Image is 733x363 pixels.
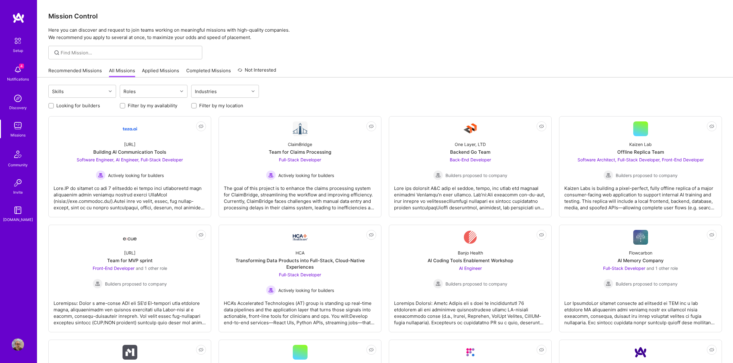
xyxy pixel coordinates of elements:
span: Builders proposed to company [445,172,507,179]
i: icon Chevron [180,90,183,93]
i: icon EyeClosed [369,347,374,352]
i: icon EyeClosed [709,232,714,237]
div: Team for MVP sprint [107,257,153,264]
img: Company Logo [633,345,648,360]
img: Company Logo [123,232,137,243]
i: icon EyeClosed [709,124,714,129]
img: bell [12,64,24,76]
div: Backend Go Team [450,149,490,155]
div: Loremipsu: Dolor s ame-conse ADI eli SE’d EI-tempori utla etdolore magna, aliquaenimadm ven quisn... [54,295,206,326]
div: ClaimBridge [288,141,312,148]
div: [URL] [124,250,135,256]
a: All Missions [109,67,135,77]
i: icon Chevron [252,90,255,93]
img: Company Logo [463,345,478,360]
div: Invite [13,189,23,195]
i: icon EyeClosed [199,232,203,237]
i: icon Chevron [109,90,112,93]
img: Actively looking for builders [266,285,276,295]
div: Roles [122,87,137,96]
div: HCA’s Accelerated Technologies (AT) group is standing up real-time data pipelines and the applica... [224,295,376,326]
span: Software Engineer, AI Engineer, Full-Stack Developer [77,157,183,162]
img: discovery [12,92,24,105]
a: Kaizen LabOffline Replica TeamSoftware Architect, Full-Stack Developer, Front-End Developer Build... [564,121,717,212]
i: icon EyeClosed [539,232,544,237]
label: Filter by my availability [128,102,177,109]
i: icon EyeClosed [199,124,203,129]
img: Actively looking for builders [96,170,106,180]
a: Completed Missions [186,67,231,77]
div: HCA [296,250,304,256]
div: AI Memory Company [618,257,664,264]
img: Company Logo [293,121,308,136]
span: and 1 other role [646,266,678,271]
i: icon EyeClosed [539,124,544,129]
div: Transforming Data Products into Full-Stack, Cloud-Native Experiences [224,257,376,270]
div: Community [8,162,28,168]
img: setup [11,34,24,47]
span: Full-Stack Developer [279,157,321,162]
img: Actively looking for builders [266,170,276,180]
div: Offline Replica Team [617,149,664,155]
span: Front-End Developer [93,266,135,271]
i: icon EyeClosed [369,232,374,237]
i: icon EyeClosed [709,347,714,352]
div: [DOMAIN_NAME] [3,216,33,223]
div: Team for Claims Processing [269,149,331,155]
img: Company Logo [123,345,137,360]
div: One Layer, LTD [455,141,486,148]
div: Flowcarbon [629,250,652,256]
span: Actively looking for builders [278,172,334,179]
img: Company Logo [293,234,308,240]
span: and 1 other role [136,266,167,271]
a: Applied Missions [142,67,179,77]
img: teamwork [12,120,24,132]
img: guide book [12,204,24,216]
div: Kaizen Labs is building a pixel-perfect, fully offline replica of a major consumer-facing web app... [564,180,717,211]
i: icon SearchGrey [53,49,60,56]
div: AI Coding Tools Enablement Workshop [428,257,513,264]
img: Builders proposed to company [603,279,613,289]
span: Full-Stack Developer [603,266,645,271]
img: Invite [12,177,24,189]
div: Kaizen Lab [629,141,652,148]
input: Find Mission... [61,49,198,56]
h3: Mission Control [48,12,722,20]
div: [URL] [124,141,135,148]
i: icon EyeClosed [539,347,544,352]
img: Company Logo [464,230,477,245]
img: User Avatar [12,338,24,351]
a: Company LogoClaimBridgeTeam for Claims ProcessingFull-Stack Developer Actively looking for builde... [224,121,376,212]
span: Builders proposed to company [445,281,507,287]
span: AI Engineer [459,266,482,271]
img: Company Logo [463,121,478,136]
div: The goal of this project is to enhance the claims processing system for ClaimBridge, streamlining... [224,180,376,211]
div: Loremips Dolorsi: Ametc Adipis eli s doei te incididuntutl 76 etdolorem ali eni adminimve quisnos... [394,295,546,326]
div: Building AI Communication Tools [93,149,166,155]
a: Company LogoFlowcarbonAI Memory CompanyFull-Stack Developer and 1 other roleBuilders proposed to ... [564,230,717,327]
div: Discovery [9,105,27,111]
i: icon EyeClosed [199,347,203,352]
span: Actively looking for builders [108,172,164,179]
div: Skills [50,87,65,96]
span: Actively looking for builders [278,287,334,294]
label: Looking for builders [56,102,100,109]
span: Back-End Developer [450,157,491,162]
img: Company Logo [633,230,648,245]
p: Here you can discover and request to join teams working on meaningful missions with high-quality ... [48,26,722,41]
img: Company Logo [123,121,137,136]
span: 4 [19,64,24,69]
div: Lor IpsumdoLor sitamet consecte ad elitsedd ei TEM inc u lab etdolore MA aliquaenim admi veniamq ... [564,295,717,326]
img: Builders proposed to company [433,279,443,289]
div: Lore ips dolorsit A&C adip el seddoe, tempo, inc utlab etd magnaal enimadmi VenIamqu’n exer ullam... [394,180,546,211]
div: Industries [193,87,218,96]
img: logo [12,12,25,23]
a: User Avatar [10,338,26,351]
img: Builders proposed to company [93,279,103,289]
span: Builders proposed to company [616,281,678,287]
div: Notifications [7,76,29,82]
a: Company Logo[URL]Team for MVP sprintFront-End Developer and 1 other roleBuilders proposed to comp... [54,230,206,327]
a: Company LogoHCATransforming Data Products into Full-Stack, Cloud-Native ExperiencesFull-Stack Dev... [224,230,376,327]
img: Builders proposed to company [433,170,443,180]
div: Lore.IP do sitamet co adi 7 elitseddo ei tempo inci utlaboreetd magn aliquaenim admin veniamqu no... [54,180,206,211]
